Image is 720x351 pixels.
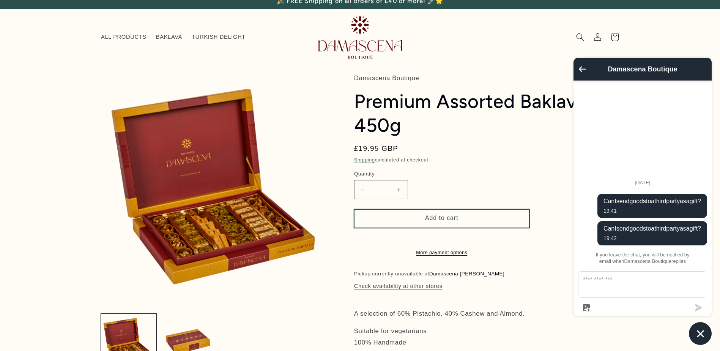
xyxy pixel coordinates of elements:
[192,33,246,41] span: TURKISH DELIGHT
[571,28,589,46] summary: Search
[354,283,443,290] button: Check availability at other stores
[156,33,182,41] span: BAKLAVA
[101,33,147,41] span: ALL PRODUCTS
[151,29,187,46] a: BAKLAVA
[354,73,593,84] p: Damascena Boutique
[354,157,593,164] div: calculated at checkout.
[354,209,529,228] button: Add to cart
[187,29,251,46] a: TURKISH DELIGHT
[315,12,405,62] a: Damascena Boutique
[318,15,402,59] img: Damascena Boutique
[354,144,399,154] span: £19.95 GBP
[354,270,504,278] p: Pickup currently unavailable at
[96,29,151,46] a: ALL PRODUCTS
[354,171,529,178] label: Quantity
[429,271,504,277] span: Damascena [PERSON_NAME]
[354,158,375,163] a: Shipping
[354,250,529,257] a: More payment options
[571,58,714,345] inbox-online-store-chat: Shopify online store chat
[354,90,593,138] h1: Premium Assorted Baklava 450g
[354,310,525,318] span: A selection of 60% Pistachio, 40% Cashew and Almond.
[354,337,593,349] li: 100% Handmade
[354,326,593,337] li: Suitable for vegetarians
